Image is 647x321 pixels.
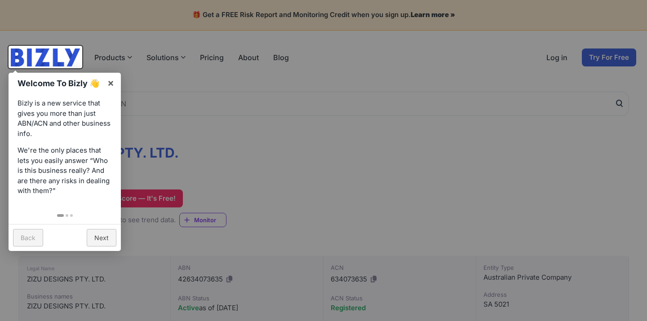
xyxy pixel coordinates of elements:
a: × [101,73,121,93]
p: Bizly is a new service that gives you more than just ABN/ACN and other business info. [18,98,112,139]
a: Back [13,229,43,246]
a: Next [87,229,116,246]
p: We're the only places that lets you easily answer “Who is this business really? And are there any... [18,145,112,196]
h1: Welcome To Bizly 👋 [18,77,102,89]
